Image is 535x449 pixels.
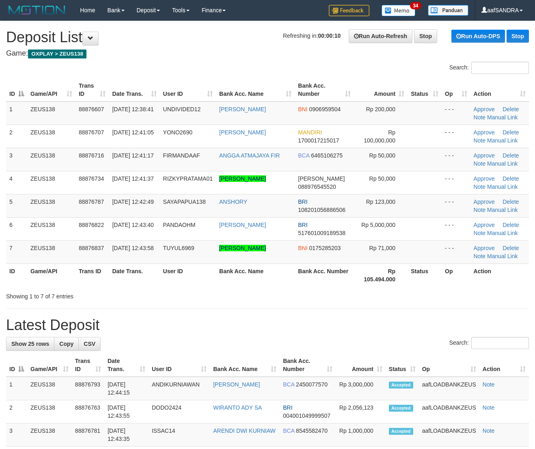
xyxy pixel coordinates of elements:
a: Run Auto-DPS [451,30,505,43]
span: Rp 123,000 [366,199,395,205]
a: [PERSON_NAME] [213,381,260,388]
span: Rp 71,000 [369,245,396,251]
a: Stop [507,30,529,43]
span: [PERSON_NAME] [298,175,345,182]
img: MOTION_logo.png [6,4,68,16]
td: - - - [442,125,470,148]
th: Game/API: activate to sort column ascending [27,354,72,377]
a: Delete [503,106,519,112]
span: Rp 5,000,000 [361,222,395,228]
a: Manual Link [487,137,518,144]
td: [DATE] 12:43:35 [104,423,149,447]
td: ZEUS138 [27,377,72,400]
th: Status [408,263,442,287]
a: ARENDI DWI KURNIAW [213,427,275,434]
h1: Deposit List [6,29,529,45]
a: [PERSON_NAME] [219,175,266,182]
a: Approve [474,199,495,205]
th: Rp 105.494.000 [354,263,408,287]
span: UNDIVIDED12 [163,106,201,112]
div: Showing 1 to 7 of 7 entries [6,289,217,300]
img: Button%20Memo.svg [382,5,416,16]
a: Delete [503,199,519,205]
td: Rp 3,000,000 [336,377,385,400]
span: Copy 0906959504 to clipboard [309,106,341,112]
td: Rp 1,000,000 [336,423,385,447]
td: ZEUS138 [27,194,76,217]
td: - - - [442,194,470,217]
a: Approve [474,175,495,182]
span: Copy 8545582470 to clipboard [296,427,328,434]
a: Show 25 rows [6,337,54,351]
td: 1 [6,377,27,400]
th: User ID: activate to sort column ascending [149,354,210,377]
a: CSV [78,337,101,351]
span: Accepted [389,405,413,412]
th: Date Trans. [109,263,160,287]
a: Delete [503,129,519,136]
td: 88876781 [72,423,104,447]
td: [DATE] 12:43:55 [104,400,149,423]
th: Bank Acc. Number [295,263,354,287]
span: CSV [84,341,95,347]
img: panduan.png [428,5,468,16]
th: Amount: activate to sort column ascending [354,78,408,101]
a: Stop [414,29,437,43]
a: [PERSON_NAME] [219,222,266,228]
th: Action: activate to sort column ascending [470,78,529,101]
span: 88876734 [79,175,104,182]
a: [PERSON_NAME] [219,129,266,136]
td: aafLOADBANKZEUS [419,377,479,400]
span: Accepted [389,428,413,435]
span: Show 25 rows [11,341,49,347]
td: 7 [6,240,27,263]
td: 88876763 [72,400,104,423]
a: [PERSON_NAME] [219,106,266,112]
span: 88876607 [79,106,104,112]
a: Note [474,137,486,144]
a: Manual Link [487,114,518,121]
span: 88876707 [79,129,104,136]
a: Delete [503,222,519,228]
span: BCA [298,152,309,159]
td: ZEUS138 [27,240,76,263]
a: Manual Link [487,183,518,190]
a: Manual Link [487,253,518,259]
th: Status: activate to sort column ascending [408,78,442,101]
a: [PERSON_NAME] [219,245,266,251]
th: Bank Acc. Name: activate to sort column ascending [210,354,280,377]
a: Delete [503,245,519,251]
span: Copy 1700017215017 to clipboard [298,137,339,144]
th: Game/API [27,263,76,287]
td: - - - [442,171,470,194]
td: ZEUS138 [27,171,76,194]
span: [DATE] 12:42:49 [112,199,153,205]
td: DODO2424 [149,400,210,423]
td: - - - [442,101,470,125]
td: aafLOADBANKZEUS [419,400,479,423]
td: 5 [6,194,27,217]
th: Op: activate to sort column ascending [419,354,479,377]
th: User ID: activate to sort column ascending [160,78,216,101]
span: PANDAOHM [163,222,196,228]
h4: Game: [6,50,529,58]
span: Rp 50,000 [369,175,396,182]
th: Game/API: activate to sort column ascending [27,78,76,101]
span: Copy 0175285203 to clipboard [309,245,341,251]
td: 3 [6,148,27,171]
span: 88876837 [79,245,104,251]
th: Action: activate to sort column ascending [479,354,529,377]
span: Copy 517601009189538 to clipboard [298,230,345,236]
th: User ID [160,263,216,287]
th: ID: activate to sort column descending [6,354,27,377]
a: ANSHORY [219,199,247,205]
a: Manual Link [487,230,518,236]
td: 2 [6,400,27,423]
td: 6 [6,217,27,240]
span: [DATE] 12:38:41 [112,106,153,112]
span: Copy 6465106275 to clipboard [311,152,343,159]
th: Bank Acc. Name [216,263,295,287]
td: ANDIKURNIAWAN [149,377,210,400]
span: Copy 088976545520 to clipboard [298,183,336,190]
span: MANDIRI [298,129,322,136]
